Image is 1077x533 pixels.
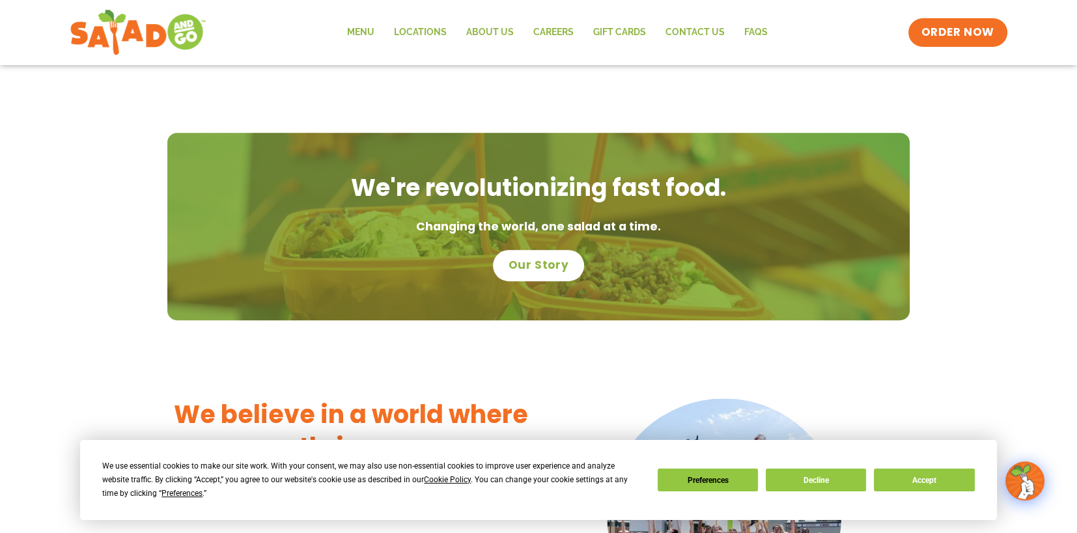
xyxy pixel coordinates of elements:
[337,18,384,48] a: Menu
[180,217,897,237] p: Changing the world, one salad at a time.
[161,489,203,498] span: Preferences
[80,440,997,520] div: Cookie Consent Prompt
[456,18,524,48] a: About Us
[70,7,207,59] img: new-SAG-logo-768×292
[174,398,532,463] h3: We believe in a world where everyone thrives.
[583,18,656,48] a: GIFT CARDS
[734,18,777,48] a: FAQs
[493,250,584,281] a: Our Story
[908,18,1007,47] a: ORDER NOW
[1007,463,1043,499] img: wpChatIcon
[524,18,583,48] a: Careers
[337,18,777,48] nav: Menu
[384,18,456,48] a: Locations
[656,18,734,48] a: Contact Us
[766,469,866,491] button: Decline
[658,469,758,491] button: Preferences
[102,459,641,500] div: We use essential cookies to make our site work. With your consent, we may also use non-essential ...
[180,172,897,204] h2: We're revolutionizing fast food.
[921,25,994,40] span: ORDER NOW
[874,469,974,491] button: Accept
[424,475,471,484] span: Cookie Policy
[509,258,568,273] span: Our Story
